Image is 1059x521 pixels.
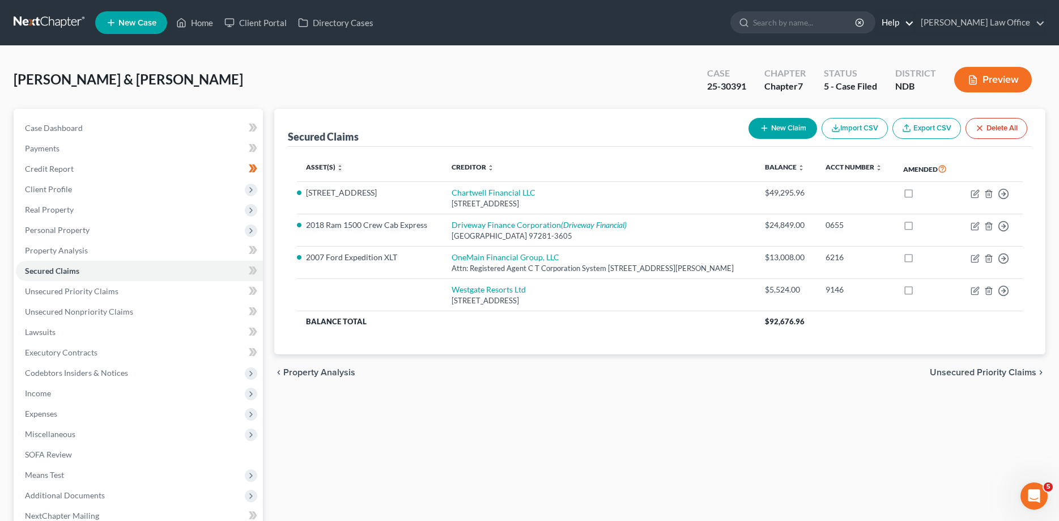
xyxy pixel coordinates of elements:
span: Means Test [25,470,64,480]
a: OneMain Financial Group, LLC [452,252,559,262]
span: Unsecured Nonpriority Claims [25,307,133,316]
a: Unsecured Priority Claims [16,281,263,302]
a: Directory Cases [292,12,379,33]
div: $5,524.00 [765,284,807,295]
div: Status [824,67,877,80]
div: 9146 [826,284,886,295]
i: unfold_more [875,164,882,171]
li: 2007 Ford Expedition XLT [306,252,433,263]
span: Codebtors Insiders & Notices [25,368,128,378]
span: Executory Contracts [25,348,97,357]
li: 2018 Ram 1500 Crew Cab Express [306,219,433,231]
a: Property Analysis [16,240,263,261]
span: Secured Claims [25,266,79,276]
a: Creditor unfold_more [452,163,494,171]
i: chevron_right [1036,368,1045,377]
div: $24,849.00 [765,219,807,231]
th: Amended [894,156,959,182]
iframe: Intercom live chat [1020,482,1048,510]
div: 0655 [826,219,886,231]
i: (Driveway Financial) [561,220,627,230]
a: Balance unfold_more [765,163,805,171]
button: Delete All [966,118,1027,139]
span: Client Profile [25,184,72,194]
a: Export CSV [892,118,961,139]
div: 6216 [826,252,886,263]
a: Case Dashboard [16,118,263,138]
span: New Case [118,19,156,27]
button: chevron_left Property Analysis [274,368,355,377]
span: SOFA Review [25,450,72,459]
a: Credit Report [16,159,263,179]
a: Asset(s) unfold_more [306,163,343,171]
a: [PERSON_NAME] Law Office [915,12,1045,33]
button: Unsecured Priority Claims chevron_right [930,368,1045,377]
a: Client Portal [219,12,292,33]
span: 5 [1044,482,1053,492]
a: Unsecured Nonpriority Claims [16,302,263,322]
span: Personal Property [25,225,90,235]
span: Property Analysis [25,245,88,255]
span: Income [25,388,51,398]
button: Import CSV [822,118,888,139]
div: District [895,67,936,80]
a: Help [876,12,914,33]
a: SOFA Review [16,444,263,465]
button: Preview [954,67,1032,92]
span: 7 [798,81,803,91]
span: NextChapter Mailing [25,511,99,520]
div: [GEOGRAPHIC_DATA] 97281-3605 [452,231,747,242]
div: Secured Claims [288,130,359,143]
div: Attn: Registered Agent C T Corporation System [STREET_ADDRESS][PERSON_NAME] [452,263,747,274]
div: 25-30391 [707,80,746,93]
span: Unsecured Priority Claims [25,286,118,296]
span: Case Dashboard [25,123,83,133]
th: Balance Total [297,311,756,332]
span: Lawsuits [25,327,56,337]
div: Chapter [764,80,806,93]
span: Miscellaneous [25,429,75,439]
i: unfold_more [798,164,805,171]
a: Home [171,12,219,33]
i: unfold_more [487,164,494,171]
span: Credit Report [25,164,74,173]
div: $13,008.00 [765,252,807,263]
input: Search by name... [753,12,857,33]
a: Payments [16,138,263,159]
a: Westgate Resorts Ltd [452,285,526,294]
div: 5 - Case Filed [824,80,877,93]
li: [STREET_ADDRESS] [306,187,433,198]
span: Payments [25,143,59,153]
span: Unsecured Priority Claims [930,368,1036,377]
div: Case [707,67,746,80]
i: unfold_more [337,164,343,171]
span: Additional Documents [25,490,105,500]
a: Lawsuits [16,322,263,342]
span: Real Property [25,205,74,214]
div: Chapter [764,67,806,80]
button: New Claim [748,118,817,139]
a: Secured Claims [16,261,263,281]
div: $49,295.96 [765,187,807,198]
span: [PERSON_NAME] & [PERSON_NAME] [14,71,243,87]
i: chevron_left [274,368,283,377]
span: $92,676.96 [765,317,805,326]
a: Chartwell Financial LLC [452,188,535,197]
div: [STREET_ADDRESS] [452,295,747,306]
div: NDB [895,80,936,93]
span: Expenses [25,409,57,418]
span: Property Analysis [283,368,355,377]
a: Driveway Finance Corporation(Driveway Financial) [452,220,627,230]
div: [STREET_ADDRESS] [452,198,747,209]
a: Executory Contracts [16,342,263,363]
a: Acct Number unfold_more [826,163,882,171]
